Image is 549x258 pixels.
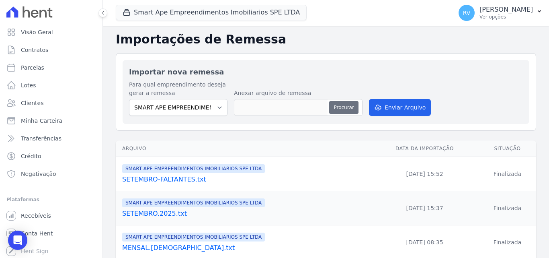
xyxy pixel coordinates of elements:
a: Parcelas [3,60,99,76]
span: Lotes [21,81,36,89]
a: Clientes [3,95,99,111]
a: Visão Geral [3,24,99,40]
h2: Importações de Remessa [116,32,536,47]
th: Data da Importação [371,140,479,157]
td: [DATE] 15:52 [371,157,479,191]
a: Crédito [3,148,99,164]
td: Finalizada [479,191,536,225]
span: Recebíveis [21,212,51,220]
button: RV [PERSON_NAME] Ver opções [452,2,549,24]
td: [DATE] 15:37 [371,191,479,225]
a: MENSAL.[DEMOGRAPHIC_DATA].txt [122,243,367,253]
button: Enviar Arquivo [369,99,431,116]
h2: Importar nova remessa [129,66,523,77]
span: RV [463,10,471,16]
span: Conta Hent [21,229,53,237]
span: SMART APE EMPREENDIMENTOS IMOBILIARIOS SPE LTDA [122,198,265,207]
button: Procurar [329,101,358,114]
span: Transferências [21,134,61,142]
div: Plataformas [6,195,96,204]
span: Clientes [21,99,43,107]
a: SETEMBRO-FALTANTES.txt [122,175,367,184]
a: Lotes [3,77,99,93]
a: Transferências [3,130,99,147]
p: [PERSON_NAME] [479,6,533,14]
button: Smart Ape Empreendimentos Imobiliarios SPE LTDA [116,5,307,20]
td: Finalizada [479,157,536,191]
a: Recebíveis [3,208,99,224]
a: Conta Hent [3,225,99,241]
th: Situação [479,140,536,157]
span: Minha Carteira [21,117,62,125]
span: Parcelas [21,64,44,72]
span: SMART APE EMPREENDIMENTOS IMOBILIARIOS SPE LTDA [122,233,265,241]
a: Negativação [3,166,99,182]
div: Open Intercom Messenger [8,231,27,250]
a: SETEMBRO.2025.txt [122,209,367,219]
span: Contratos [21,46,48,54]
a: Contratos [3,42,99,58]
span: Crédito [21,152,41,160]
label: Para qual empreendimento deseja gerar a remessa [129,80,227,97]
span: SMART APE EMPREENDIMENTOS IMOBILIARIOS SPE LTDA [122,164,265,173]
a: Minha Carteira [3,113,99,129]
th: Arquivo [116,140,371,157]
span: Visão Geral [21,28,53,36]
span: Negativação [21,170,56,178]
p: Ver opções [479,14,533,20]
label: Anexar arquivo de remessa [234,89,363,97]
